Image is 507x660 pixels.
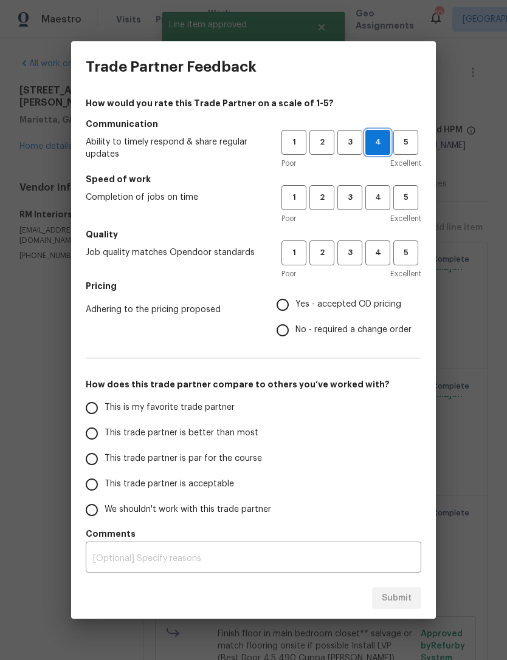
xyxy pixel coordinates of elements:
[86,378,421,390] h5: How does this trade partner compare to others you’ve worked with?
[105,478,234,491] span: This trade partner is acceptable
[309,240,334,265] button: 2
[86,118,421,130] h5: Communication
[365,130,390,155] button: 4
[105,401,235,414] span: This is my favorite trade partner
[365,185,390,210] button: 4
[277,292,421,343] div: Pricing
[311,246,333,260] span: 2
[281,213,296,225] span: Poor
[105,427,258,440] span: This trade partner is better than most
[365,240,390,265] button: 4
[281,185,306,210] button: 1
[367,246,389,260] span: 4
[395,135,417,149] span: 5
[281,240,306,265] button: 1
[86,304,257,316] span: Adhering to the pricing proposed
[337,240,362,265] button: 3
[390,213,421,225] span: Excellent
[337,185,362,210] button: 3
[339,191,361,205] span: 3
[86,280,421,292] h5: Pricing
[295,324,412,336] span: No - required a change order
[86,173,421,185] h5: Speed of work
[295,298,401,311] span: Yes - accepted OD pricing
[86,228,421,240] h5: Quality
[395,246,417,260] span: 5
[395,191,417,205] span: 5
[283,246,305,260] span: 1
[309,185,334,210] button: 2
[390,157,421,169] span: Excellent
[86,528,421,540] h5: Comments
[86,247,262,259] span: Job quality matches Opendoor standards
[105,503,271,516] span: We shouldn't work with this trade partner
[86,97,421,109] h4: How would you rate this Trade Partner on a scale of 1-5?
[311,191,333,205] span: 2
[390,268,421,280] span: Excellent
[339,246,361,260] span: 3
[339,135,361,149] span: 3
[281,130,306,155] button: 1
[281,268,296,280] span: Poor
[393,240,418,265] button: 5
[393,185,418,210] button: 5
[366,135,390,149] span: 4
[367,191,389,205] span: 4
[281,157,296,169] span: Poor
[337,130,362,155] button: 3
[311,135,333,149] span: 2
[86,58,257,75] h3: Trade Partner Feedback
[86,395,421,523] div: How does this trade partner compare to others you’ve worked with?
[283,191,305,205] span: 1
[309,130,334,155] button: 2
[283,135,305,149] span: 1
[86,191,262,203] span: Completion of jobs on time
[393,130,418,155] button: 5
[86,136,262,160] span: Ability to timely respond & share regular updates
[105,452,262,465] span: This trade partner is par for the course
